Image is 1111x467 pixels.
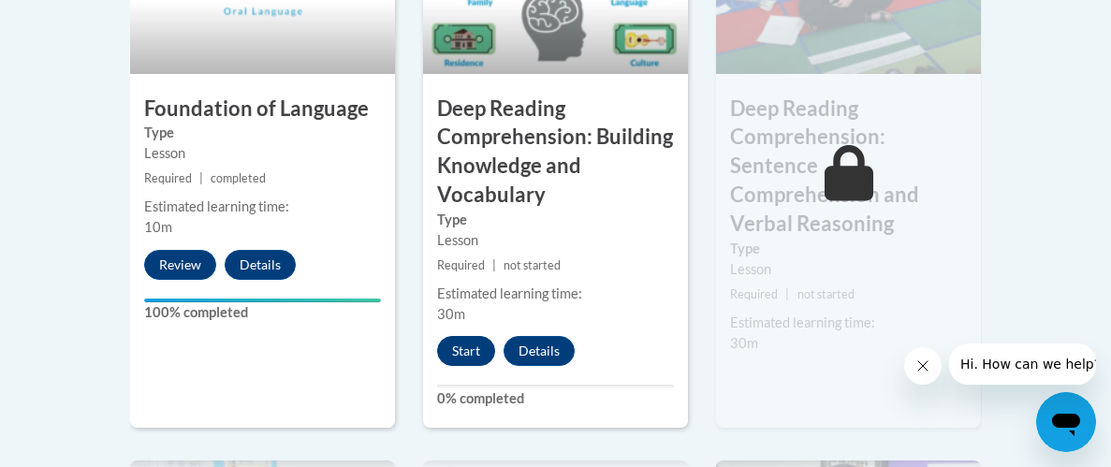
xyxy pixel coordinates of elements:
div: Estimated learning time: [437,284,674,304]
h3: Deep Reading Comprehension: Building Knowledge and Vocabulary [423,95,688,210]
button: Start [437,336,495,366]
span: not started [504,258,561,272]
button: Details [225,250,296,280]
div: Your progress [144,299,381,302]
button: Details [504,336,575,366]
div: Lesson [437,230,674,251]
iframe: Button to launch messaging window [1036,392,1096,452]
iframe: Close message [904,347,942,385]
h3: Foundation of Language [130,95,395,124]
span: | [199,171,203,185]
button: Review [144,250,216,280]
div: Lesson [730,259,967,280]
span: 10m [144,219,172,235]
div: Estimated learning time: [144,197,381,217]
label: Type [437,210,674,230]
span: Required [437,258,485,272]
span: completed [211,171,266,185]
div: Estimated learning time: [730,313,967,333]
span: Required [144,171,192,185]
iframe: Message from company [949,343,1096,385]
span: Hi. How can we help? [11,13,152,28]
label: 100% completed [144,302,381,323]
label: 0% completed [437,388,674,409]
span: | [492,258,496,272]
h3: Deep Reading Comprehension: Sentence Comprehension and Verbal Reasoning [716,95,981,239]
div: Lesson [144,143,381,164]
span: | [785,287,789,301]
span: not started [797,287,855,301]
span: 30m [730,335,758,351]
span: 30m [437,306,465,322]
label: Type [730,239,967,259]
label: Type [144,123,381,143]
span: Required [730,287,778,301]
